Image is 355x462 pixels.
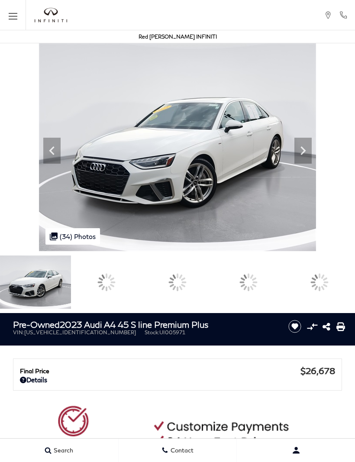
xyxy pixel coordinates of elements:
[20,365,335,376] a: Final Price $26,678
[24,329,136,336] span: [US_VEHICLE_IDENTIFICATION_NUMBER]
[237,439,355,461] button: user-profile-menu
[35,8,67,23] img: INFINITI
[20,367,300,375] span: Final Price
[20,376,335,384] a: Details
[13,329,24,336] span: VIN:
[300,365,335,376] span: $26,678
[323,321,330,332] a: Share this Pre-Owned 2023 Audi A4 45 S line Premium Plus
[39,43,316,251] img: Used 2023 Glacier White Metallic Audi 45 S line Premium Plus image 1
[45,228,100,245] div: (34) Photos
[13,320,278,329] h1: 2023 Audi A4 45 S line Premium Plus
[13,319,60,330] strong: Pre-Owned
[336,321,345,332] a: Print this Pre-Owned 2023 Audi A4 45 S line Premium Plus
[285,320,304,333] button: Save vehicle
[159,329,185,336] span: UI005971
[35,8,67,23] a: infiniti
[145,329,159,336] span: Stock:
[306,320,319,333] button: Compare vehicle
[168,447,194,454] span: Contact
[139,33,217,40] a: Red [PERSON_NAME] INFINITI
[52,447,73,454] span: Search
